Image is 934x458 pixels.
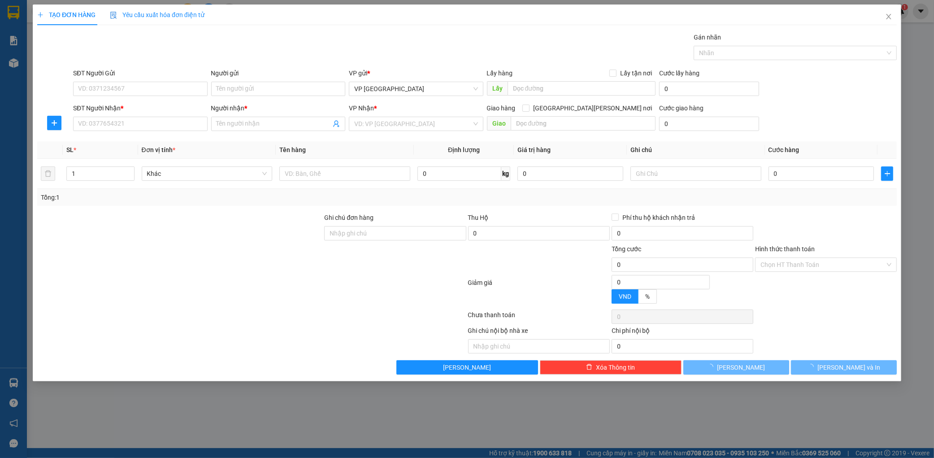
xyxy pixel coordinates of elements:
input: Ghi Chú [630,166,761,181]
input: VD: Bàn, Ghế [279,166,410,181]
button: [PERSON_NAME] [396,360,538,375]
label: Gán nhãn [694,34,721,41]
button: [PERSON_NAME] [683,360,789,375]
span: Tổng cước [612,245,641,253]
span: loading [808,364,817,370]
span: plus [37,12,43,18]
span: up [702,276,708,282]
span: loading [707,364,717,370]
span: plus [882,170,893,177]
input: Cước giao hàng [659,117,759,131]
th: Ghi chú [627,141,765,159]
div: Ghi chú nội bộ nhà xe [468,326,609,339]
span: [PERSON_NAME] [443,362,491,372]
input: Dọc đường [508,81,656,96]
div: Chi phí nội bộ [612,326,753,339]
span: Tên hàng [279,146,306,153]
span: Decrease Value [699,282,709,289]
span: Khác [147,167,267,180]
span: Lấy tận nơi [617,68,656,78]
img: icon [110,12,117,19]
span: Giao [487,116,511,131]
span: [GEOGRAPHIC_DATA][PERSON_NAME] nơi [530,103,656,113]
span: Increase Value [124,167,134,174]
span: Lấy [487,81,508,96]
span: Decrease Value [124,174,134,180]
span: plus [48,119,61,126]
span: VP Nhận [349,105,374,112]
span: Xóa Thông tin [596,362,635,372]
div: Người nhận [211,103,345,113]
label: Hình thức thanh toán [755,245,815,253]
span: Lấy hàng [487,70,513,77]
span: kg [501,166,510,181]
span: Cước hàng [769,146,799,153]
input: Dọc đường [511,116,656,131]
span: down [126,174,132,180]
label: Ghi chú đơn hàng [324,214,374,221]
span: TẠO ĐƠN HÀNG [37,11,96,18]
span: [PERSON_NAME] và In [817,362,880,372]
div: Chưa thanh toán [467,310,611,326]
span: Đơn vị tính [141,146,175,153]
span: up [126,168,132,174]
input: 0 [517,166,623,181]
span: Giá trị hàng [517,146,551,153]
span: Increase Value [699,275,709,282]
span: delete [586,364,592,371]
span: Định lượng [448,146,480,153]
span: Giao hàng [487,105,516,112]
span: close [885,13,892,20]
div: Tổng: 1 [41,192,361,202]
span: % [645,293,650,300]
label: Cước giao hàng [659,105,704,112]
div: Người gửi [211,68,345,78]
div: SĐT Người Gửi [73,68,208,78]
span: VND [619,293,631,300]
span: Phí thu hộ khách nhận trả [619,213,699,222]
input: Cước lấy hàng [659,82,759,96]
span: SL [66,146,74,153]
button: Close [876,4,901,30]
button: plus [47,116,61,130]
button: delete [41,166,55,181]
span: Thu Hộ [468,214,488,221]
span: VP Mỹ Đình [354,82,478,96]
input: Nhập ghi chú [468,339,609,353]
span: down [702,283,708,288]
label: Cước lấy hàng [659,70,699,77]
input: Ghi chú đơn hàng [324,226,466,240]
button: plus [881,166,893,181]
button: [PERSON_NAME] và In [791,360,897,375]
div: Giảm giá [467,278,611,308]
div: VP gửi [349,68,483,78]
div: SĐT Người Nhận [73,103,208,113]
span: user-add [333,120,340,127]
span: Yêu cầu xuất hóa đơn điện tử [110,11,204,18]
span: [PERSON_NAME] [717,362,765,372]
button: deleteXóa Thông tin [540,360,682,375]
